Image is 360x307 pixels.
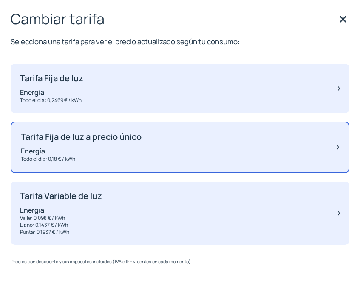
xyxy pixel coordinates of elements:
[20,73,83,83] p: Tarifa Fija de luz
[11,258,349,265] p: Precios con descuento y sin impuestos incluidos (IVA e IEE vigentes en cada momento).
[21,156,142,163] p: Todo el dia: 0,18 € / kWh
[20,88,83,97] p: Energía
[20,222,102,229] p: Llano: 0,1437 € / kWh
[20,191,102,201] p: Tarifa Variable de luz
[11,36,349,47] p: Selecciona una tarifa para ver el precio actualizado según tu consumo:
[21,146,142,156] p: Energía
[20,229,102,236] p: Punta: 0,1937 € / kWh
[11,11,349,27] p: Cambiar tarifa
[20,97,83,104] p: Todo el dia: 0,2469 € / kWh
[20,215,102,222] p: Valle: 0,098 € / kWh
[20,205,102,215] p: Energía
[21,132,142,142] p: Tarifa Fija de luz a precio único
